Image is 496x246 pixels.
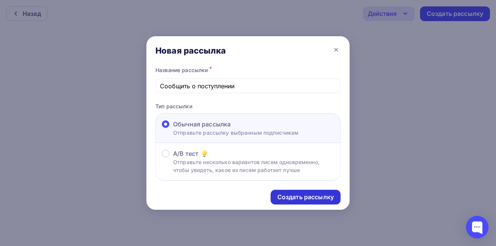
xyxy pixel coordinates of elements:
p: Отправьте рассылку выбранным подписчикам [173,129,299,137]
div: Название рассылки [155,65,341,75]
span: A/B тест [173,149,198,158]
p: Отправьте несколько вариантов писем одновременно, чтобы увидеть, какое из писем работает лучше [173,158,334,174]
div: Новая рассылка [155,45,226,56]
span: Обычная рассылка [173,120,231,129]
input: Придумайте название рассылки [160,81,336,91]
p: Тип рассылки [155,102,341,110]
div: Создать рассылку [277,193,334,201]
